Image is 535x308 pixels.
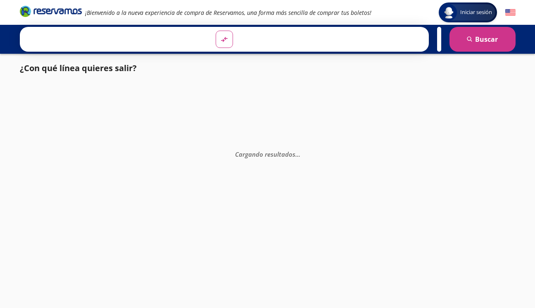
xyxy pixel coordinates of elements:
span: . [299,150,300,158]
em: Cargando resultados [235,150,300,158]
a: Brand Logo [20,5,82,20]
button: Buscar [449,27,516,52]
i: Brand Logo [20,5,82,17]
p: ¿Con qué línea quieres salir? [20,62,137,74]
button: English [505,7,516,18]
span: . [295,150,297,158]
span: Iniciar sesión [457,8,495,17]
em: ¡Bienvenido a la nueva experiencia de compra de Reservamos, una forma más sencilla de comprar tus... [85,9,371,17]
span: . [297,150,299,158]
